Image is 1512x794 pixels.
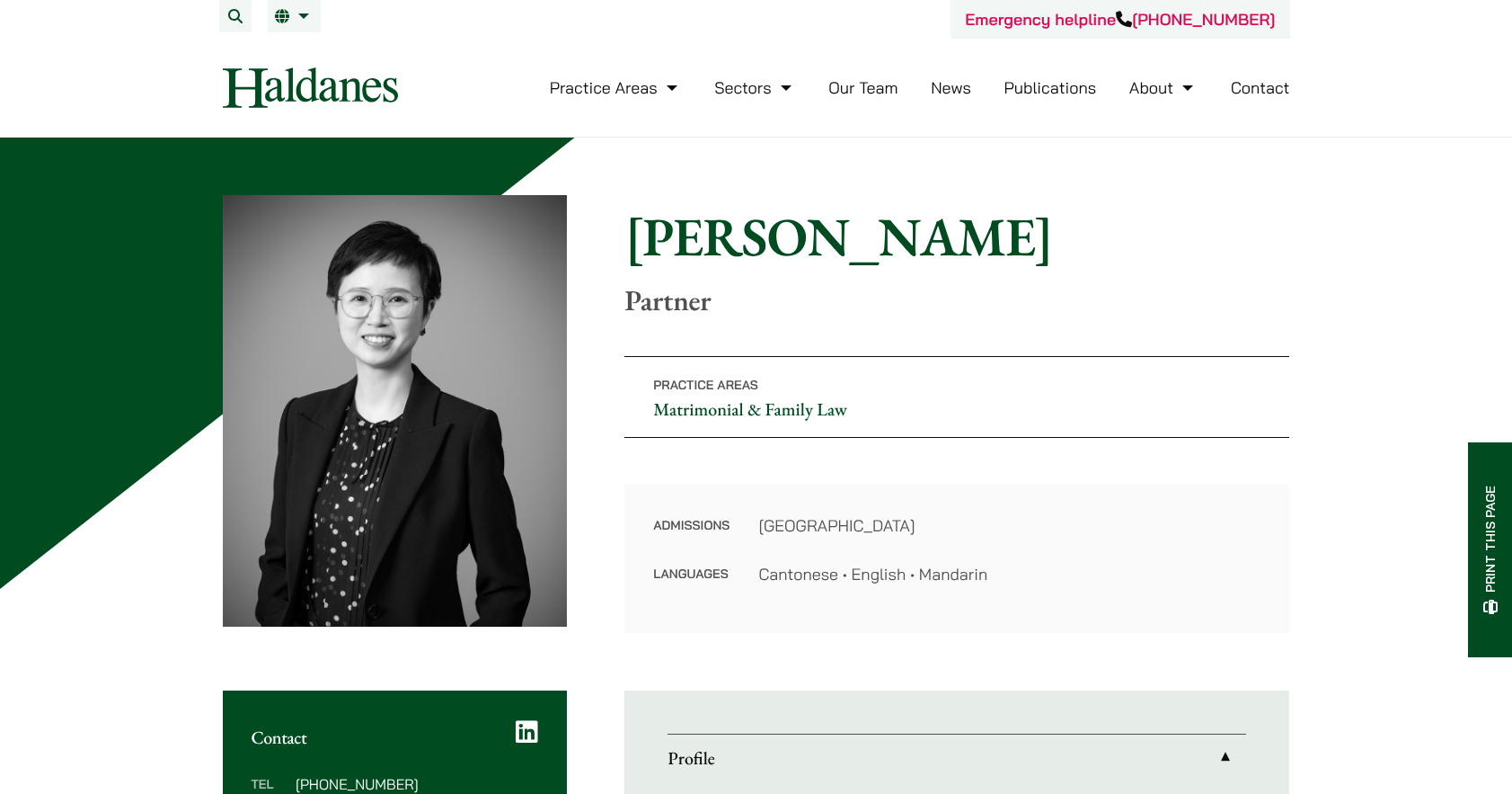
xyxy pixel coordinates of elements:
dd: Cantonese • English • Mandarin [758,562,1260,586]
a: Sectors [714,77,795,98]
h1: [PERSON_NAME] [624,204,1289,269]
a: About [1129,77,1198,98]
a: Contact [1231,77,1290,98]
a: News [931,77,971,98]
a: Emergency helpline[PHONE_NUMBER] [965,9,1275,30]
a: Matrimonial & Family Law [653,397,847,421]
a: Profile [668,735,1246,781]
a: Practice Areas [550,77,682,98]
dd: [GEOGRAPHIC_DATA] [758,513,1260,538]
p: Partner [624,283,1289,317]
a: EN [275,9,314,23]
h2: Contact [252,727,539,748]
a: Our Team [828,77,897,98]
span: Practice Areas [653,377,758,393]
a: Publications [1004,77,1097,98]
dt: Admissions [653,513,729,562]
dd: [PHONE_NUMBER] [296,777,538,791]
dt: Languages [653,562,729,586]
img: Logo of Haldanes [223,67,398,108]
a: LinkedIn [516,719,538,745]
